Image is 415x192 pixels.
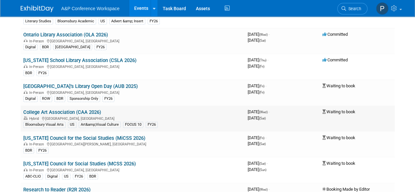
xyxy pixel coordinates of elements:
[23,83,138,89] a: [GEOGRAPHIC_DATA]’s Library Open Day (AUB 2025)
[23,96,38,102] div: Digital
[29,65,46,69] span: In-Person
[40,44,51,50] div: BDR
[23,167,242,172] div: [GEOGRAPHIC_DATA], [GEOGRAPHIC_DATA]
[23,122,66,128] div: Bloomsbury Visual Arts
[248,57,268,62] span: [DATE]
[269,109,270,114] span: -
[23,70,34,76] div: BDR
[40,96,52,102] div: ROW
[346,6,361,11] span: Search
[62,174,71,180] div: US
[337,3,367,14] a: Search
[94,44,107,50] div: FY26
[269,32,270,37] span: -
[265,83,266,88] span: -
[29,142,46,146] span: In-Person
[259,117,266,120] span: (Sat)
[269,187,270,192] span: -
[322,135,355,140] span: Waiting to book
[322,32,348,37] span: Committed
[259,58,266,62] span: (Thu)
[87,174,98,180] div: BDR
[248,187,270,192] span: [DATE]
[54,96,65,102] div: BDR
[102,96,114,102] div: FY26
[376,2,388,15] img: Paige Papandrea
[259,168,266,172] span: (Sun)
[322,161,355,166] span: Waiting to book
[248,64,264,69] span: [DATE]
[23,38,242,43] div: [GEOGRAPHIC_DATA], [GEOGRAPHIC_DATA]
[23,18,53,24] div: Literary Studies
[98,18,107,24] div: US
[259,84,264,88] span: (Fri)
[322,57,348,62] span: Committed
[23,135,145,141] a: [US_STATE] Council for the Social Studies (MiCSS 2026)
[265,135,266,140] span: -
[61,6,120,11] span: A&P Conference Workspace
[21,6,53,12] img: ExhibitDay
[24,168,28,171] img: In-Person Event
[267,161,268,166] span: -
[259,91,264,94] span: (Fri)
[23,44,38,50] div: Digital
[23,116,242,121] div: [GEOGRAPHIC_DATA], [GEOGRAPHIC_DATA]
[24,91,28,94] img: In-Person Event
[248,109,270,114] span: [DATE]
[79,122,121,128] div: Art&amp;Visual Culture
[267,57,268,62] span: -
[29,39,46,43] span: In-Person
[24,117,28,120] img: Hybrid Event
[248,38,266,43] span: [DATE]
[24,65,28,68] img: In-Person Event
[29,168,46,172] span: In-Person
[55,18,96,24] div: Bloomsbury Academic
[248,167,266,172] span: [DATE]
[23,64,242,69] div: [GEOGRAPHIC_DATA], [GEOGRAPHIC_DATA]
[322,83,355,88] span: Waiting to book
[23,174,43,180] div: ABC-CLIO
[73,174,85,180] div: FY26
[248,83,266,88] span: [DATE]
[23,57,136,63] a: [US_STATE] School Library Association (CSLA 2026)
[29,91,46,95] span: In-Person
[322,187,370,192] span: Booking Made by Editor
[109,18,145,24] div: Advert &amp; Insert
[53,44,92,50] div: [GEOGRAPHIC_DATA]
[45,174,60,180] div: Digital
[248,12,266,17] span: [DATE]
[23,141,242,146] div: [GEOGRAPHIC_DATA][PERSON_NAME], [GEOGRAPHIC_DATA]
[322,109,355,114] span: Waiting to book
[259,33,268,36] span: (Wed)
[248,141,266,146] span: [DATE]
[146,122,158,128] div: FY26
[68,122,76,128] div: US
[23,109,101,115] a: College Art Association (CAA 2026)
[259,65,264,68] span: (Fri)
[259,136,264,140] span: (Fri)
[23,161,136,167] a: [US_STATE] Council for Social Studies (MCSS 2026)
[24,39,28,42] img: In-Person Event
[259,110,268,114] span: (Wed)
[248,116,266,120] span: [DATE]
[259,162,266,165] span: (Sat)
[123,122,143,128] div: FOCUS 10
[36,148,49,154] div: FY26
[23,148,34,154] div: BDR
[248,135,266,140] span: [DATE]
[259,188,268,191] span: (Wed)
[248,32,270,37] span: [DATE]
[23,90,242,95] div: [GEOGRAPHIC_DATA], [GEOGRAPHIC_DATA]
[248,90,264,95] span: [DATE]
[68,96,100,102] div: Sponsorship Only
[36,70,49,76] div: FY26
[259,142,266,146] span: (Sat)
[148,18,160,24] div: FY26
[248,161,268,166] span: [DATE]
[259,39,266,42] span: (Sat)
[29,117,41,121] span: Hybrid
[23,32,108,38] a: Ontario Library Association (OLA 2026)
[24,142,28,145] img: In-Person Event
